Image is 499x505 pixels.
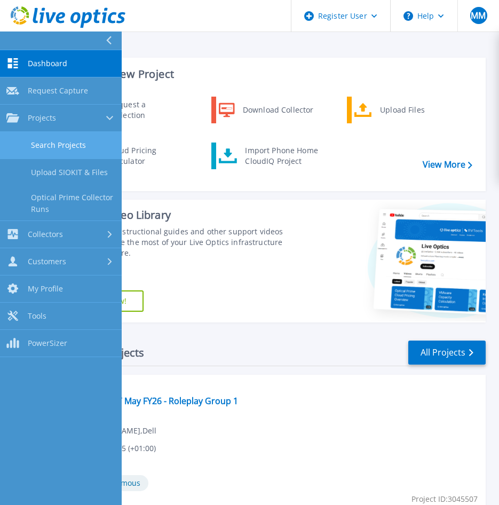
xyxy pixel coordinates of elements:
[28,59,67,68] span: Dashboard
[375,99,454,121] div: Upload Files
[28,86,88,96] span: Request Capture
[62,208,285,222] div: Support Video Library
[103,145,182,167] div: Cloud Pricing Calculator
[75,143,185,169] a: Cloud Pricing Calculator
[240,145,323,167] div: Import Phone Home CloudIQ Project
[76,68,472,80] h3: Start a New Project
[81,396,238,406] a: DTPA NHT May FY26 - Roleplay Group 1
[75,97,185,123] a: Request a Collection
[104,99,182,121] div: Request a Collection
[471,11,486,20] span: MM
[28,230,63,239] span: Collectors
[81,381,479,393] span: Optical Prime
[28,338,67,348] span: PowerSizer
[237,99,318,121] div: Download Collector
[423,160,472,170] a: View More
[28,311,46,321] span: Tools
[28,284,63,294] span: My Profile
[28,113,56,123] span: Projects
[408,341,486,365] a: All Projects
[28,257,66,266] span: Customers
[411,493,478,505] span: Project ID: 3045507
[62,226,285,258] div: Find tutorials, instructional guides and other support videos to help you make the most of your L...
[211,97,321,123] a: Download Collector
[347,97,456,123] a: Upload Files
